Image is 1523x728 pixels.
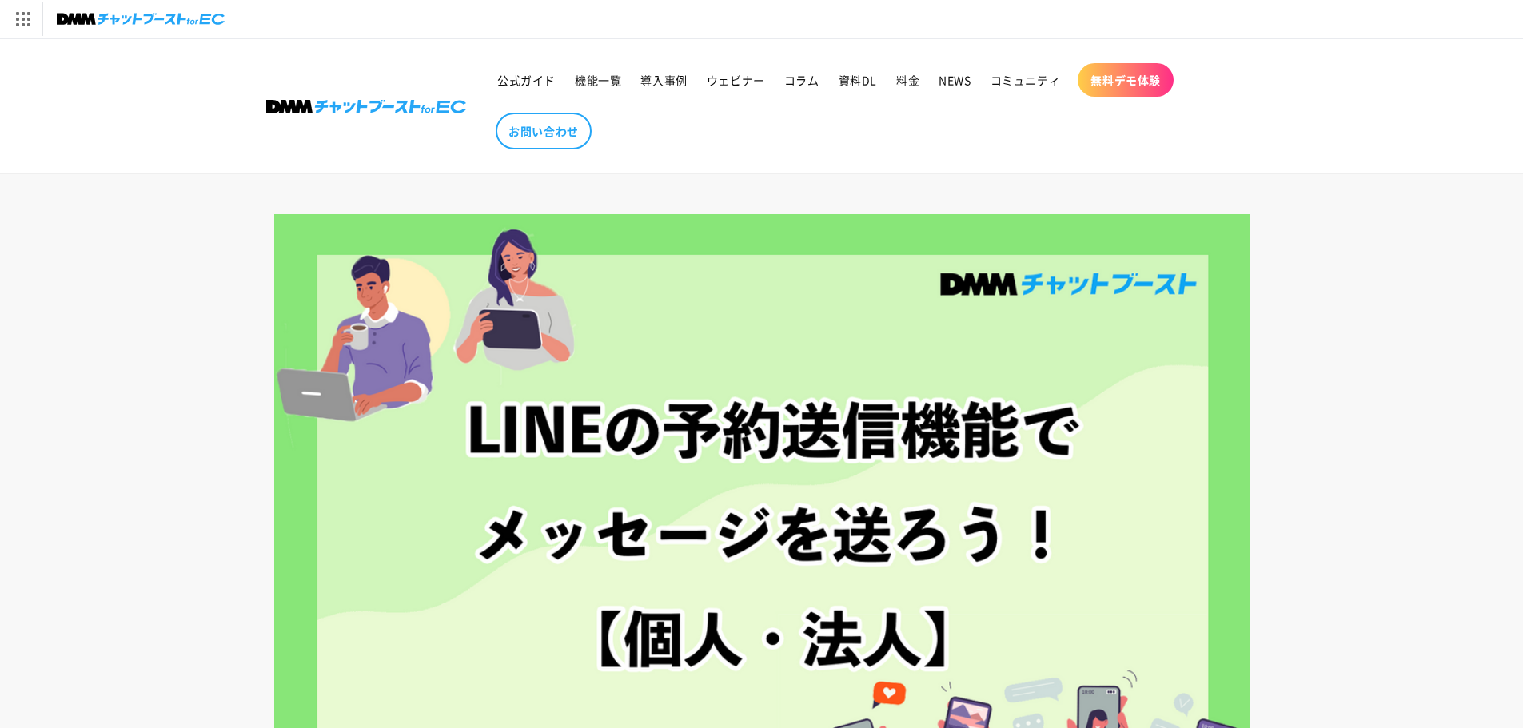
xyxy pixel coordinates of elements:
a: 料金 [887,63,929,97]
a: 導入事例 [631,63,696,97]
span: 無料デモ体験 [1090,73,1161,87]
a: コラム [775,63,829,97]
span: コミュニティ [991,73,1061,87]
span: 資料DL [839,73,877,87]
a: 無料デモ体験 [1078,63,1174,97]
a: 資料DL [829,63,887,97]
span: 導入事例 [640,73,687,87]
a: お問い合わせ [496,113,592,149]
a: 公式ガイド [488,63,565,97]
a: 機能一覧 [565,63,631,97]
span: 公式ガイド [497,73,556,87]
img: チャットブーストforEC [57,8,225,30]
span: コラム [784,73,819,87]
span: NEWS [939,73,971,87]
span: ウェビナー [707,73,765,87]
img: サービス [2,2,42,36]
img: 株式会社DMM Boost [266,100,466,113]
span: 料金 [896,73,919,87]
span: 機能一覧 [575,73,621,87]
a: ウェビナー [697,63,775,97]
span: お問い合わせ [508,124,579,138]
a: NEWS [929,63,980,97]
a: コミュニティ [981,63,1070,97]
